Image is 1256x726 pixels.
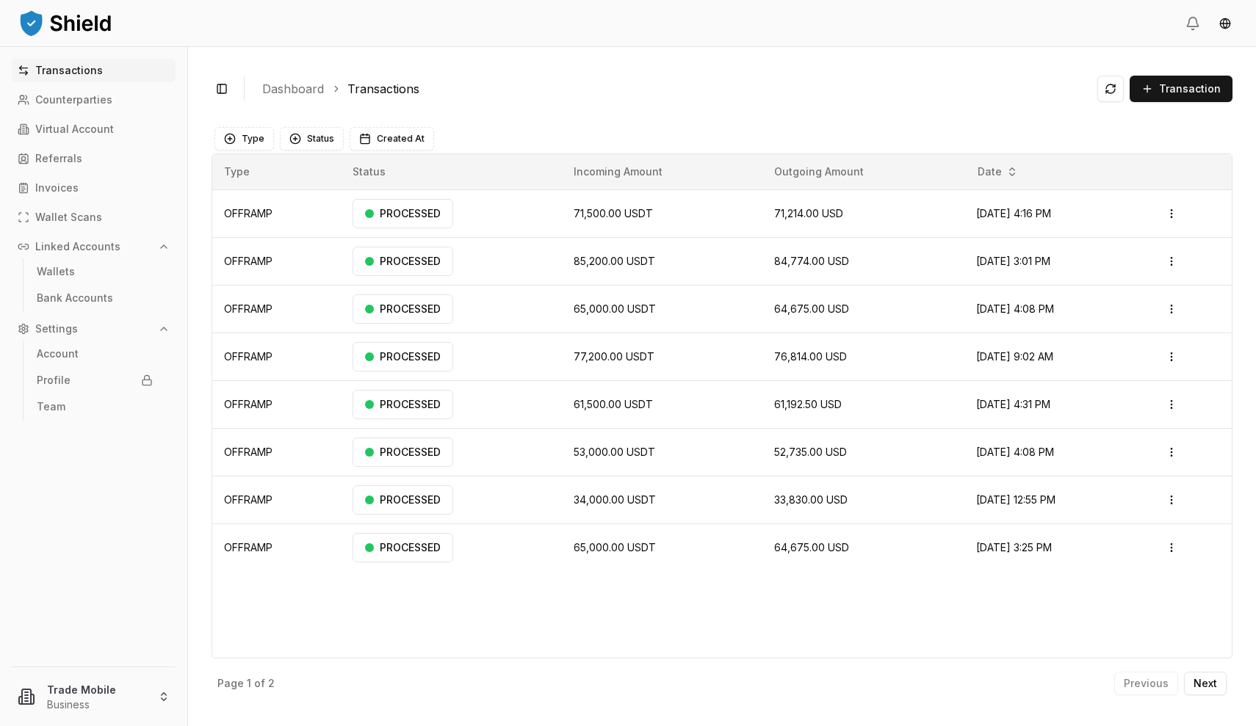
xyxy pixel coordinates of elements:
[280,127,344,150] button: Status
[35,65,103,76] p: Transactions
[212,237,341,285] td: OFFRAMP
[976,398,1050,410] span: [DATE] 4:31 PM
[12,317,176,341] button: Settings
[353,390,453,419] div: PROCESSED
[217,678,244,689] p: Page
[774,350,847,363] span: 76,814.00 USD
[212,285,341,333] td: OFFRAMP
[574,446,655,458] span: 53,000.00 USDT
[377,133,425,145] span: Created At
[35,124,114,134] p: Virtual Account
[562,154,762,189] th: Incoming Amount
[774,207,843,219] span: 71,214.00 USD
[976,350,1053,363] span: [DATE] 9:02 AM
[574,207,653,219] span: 71,500.00 USDT
[47,682,146,697] p: Trade Mobile
[976,541,1052,553] span: [DATE] 3:25 PM
[31,260,159,283] a: Wallets
[774,493,848,506] span: 33,830.00 USD
[12,59,176,82] a: Transactions
[214,127,274,150] button: Type
[353,342,453,371] div: PROCESSED
[353,438,453,467] div: PROCESSED
[37,402,65,412] p: Team
[31,395,159,418] a: Team
[353,199,453,228] div: PROCESSED
[12,88,176,112] a: Counterparties
[976,446,1054,458] span: [DATE] 4:08 PM
[212,523,341,571] td: OFFRAMP
[774,302,849,315] span: 64,675.00 USD
[774,541,849,553] span: 64,675.00 USD
[35,95,112,105] p: Counterparties
[37,349,79,359] p: Account
[574,255,655,267] span: 85,200.00 USDT
[347,80,419,98] a: Transactions
[972,160,1024,184] button: Date
[1184,672,1227,695] button: Next
[262,80,1086,98] nav: breadcrumb
[774,446,847,458] span: 52,735.00 USD
[574,541,656,553] span: 65,000.00 USDT
[254,678,265,689] p: of
[341,154,563,189] th: Status
[31,342,159,366] a: Account
[247,678,251,689] p: 1
[1194,678,1217,689] p: Next
[212,476,341,523] td: OFFRAMP
[762,154,964,189] th: Outgoing Amount
[353,533,453,562] div: PROCESSED
[353,485,453,515] div: PROCESSED
[774,255,849,267] span: 84,774.00 USD
[212,428,341,476] td: OFFRAMP
[574,398,653,410] span: 61,500.00 USDT
[12,235,176,258] button: Linked Accounts
[37,266,75,277] p: Wallets
[212,380,341,428] td: OFFRAMP
[574,493,656,506] span: 34,000.00 USDT
[212,333,341,380] td: OFFRAMP
[6,673,181,720] button: Trade MobileBusiness
[18,8,113,37] img: ShieldPay Logo
[37,293,113,303] p: Bank Accounts
[35,212,102,222] p: Wallet Scans
[1130,76,1232,102] button: Transaction
[353,294,453,324] div: PROCESSED
[31,286,159,310] a: Bank Accounts
[12,176,176,200] a: Invoices
[35,183,79,193] p: Invoices
[37,375,71,385] p: Profile
[35,242,120,252] p: Linked Accounts
[12,206,176,229] a: Wallet Scans
[35,153,82,164] p: Referrals
[976,207,1051,219] span: [DATE] 4:16 PM
[262,80,324,98] a: Dashboard
[212,154,341,189] th: Type
[35,324,78,334] p: Settings
[31,369,159,392] a: Profile
[353,247,453,276] div: PROCESSED
[12,117,176,141] a: Virtual Account
[268,678,275,689] p: 2
[976,302,1054,315] span: [DATE] 4:08 PM
[574,350,654,363] span: 77,200.00 USDT
[976,255,1050,267] span: [DATE] 3:01 PM
[47,697,146,712] p: Business
[350,127,434,150] button: Created At
[574,302,656,315] span: 65,000.00 USDT
[12,147,176,170] a: Referrals
[1159,81,1221,96] span: Transaction
[212,189,341,237] td: OFFRAMP
[774,398,842,410] span: 61,192.50 USD
[976,493,1055,506] span: [DATE] 12:55 PM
